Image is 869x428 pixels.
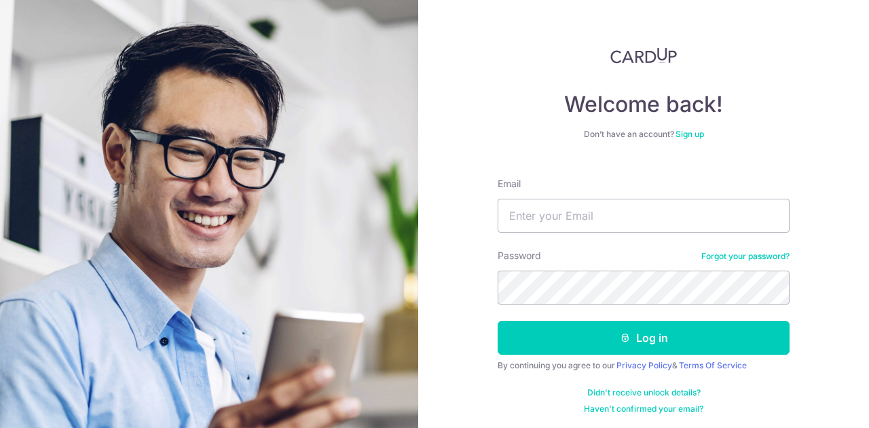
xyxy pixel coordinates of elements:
input: Enter your Email [498,199,790,233]
a: Didn't receive unlock details? [587,387,701,398]
div: Don’t have an account? [498,129,790,140]
button: Log in [498,321,790,355]
img: CardUp Logo [610,47,677,64]
div: By continuing you agree to our & [498,360,790,371]
label: Email [498,177,521,191]
a: Forgot your password? [701,251,790,262]
a: Terms Of Service [679,360,747,370]
label: Password [498,249,541,262]
h4: Welcome back! [498,91,790,118]
a: Sign up [676,129,704,139]
a: Haven't confirmed your email? [584,404,703,414]
a: Privacy Policy [616,360,672,370]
